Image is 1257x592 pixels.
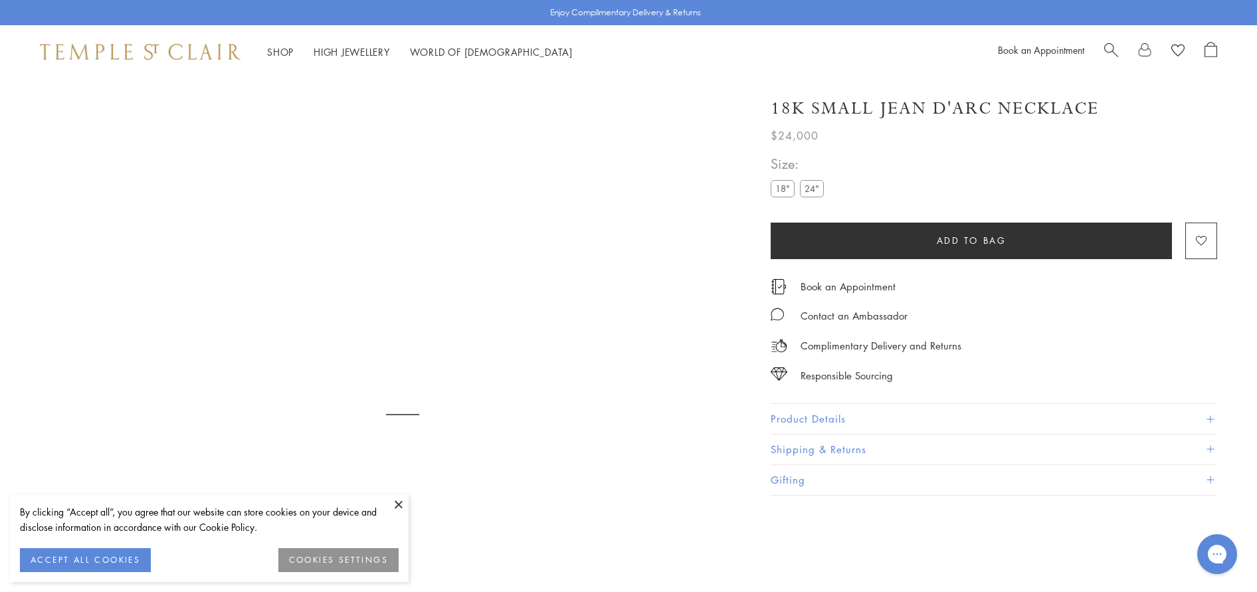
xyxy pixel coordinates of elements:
img: icon_delivery.svg [771,338,787,354]
img: MessageIcon-01_2.svg [771,308,784,321]
span: Add to bag [937,233,1007,248]
img: icon_appointment.svg [771,279,787,294]
a: Open Shopping Bag [1205,42,1217,62]
button: Add to bag [771,223,1172,259]
p: Complimentary Delivery and Returns [801,338,961,354]
button: ACCEPT ALL COOKIES [20,548,151,572]
h1: 18K Small Jean d'Arc Necklace [771,97,1099,120]
div: Contact an Ambassador [801,308,908,324]
a: View Wishlist [1171,42,1185,62]
a: High JewelleryHigh Jewellery [314,45,390,58]
button: COOKIES SETTINGS [278,548,399,572]
a: World of [DEMOGRAPHIC_DATA]World of [DEMOGRAPHIC_DATA] [410,45,573,58]
a: Book an Appointment [801,279,896,294]
nav: Main navigation [267,44,573,60]
img: Temple St. Clair [40,44,241,60]
span: Size: [771,153,829,175]
span: $24,000 [771,127,819,144]
p: Enjoy Complimentary Delivery & Returns [550,6,701,19]
img: icon_sourcing.svg [771,367,787,381]
label: 24" [800,180,824,197]
div: By clicking “Accept all”, you agree that our website can store cookies on your device and disclos... [20,504,399,535]
button: Product Details [771,404,1217,434]
iframe: Gorgias live chat messenger [1191,530,1244,579]
a: Search [1104,42,1118,62]
button: Gifting [771,465,1217,495]
a: Book an Appointment [998,43,1084,56]
button: Shipping & Returns [771,435,1217,464]
label: 18" [771,180,795,197]
div: Responsible Sourcing [801,367,893,384]
a: ShopShop [267,45,294,58]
